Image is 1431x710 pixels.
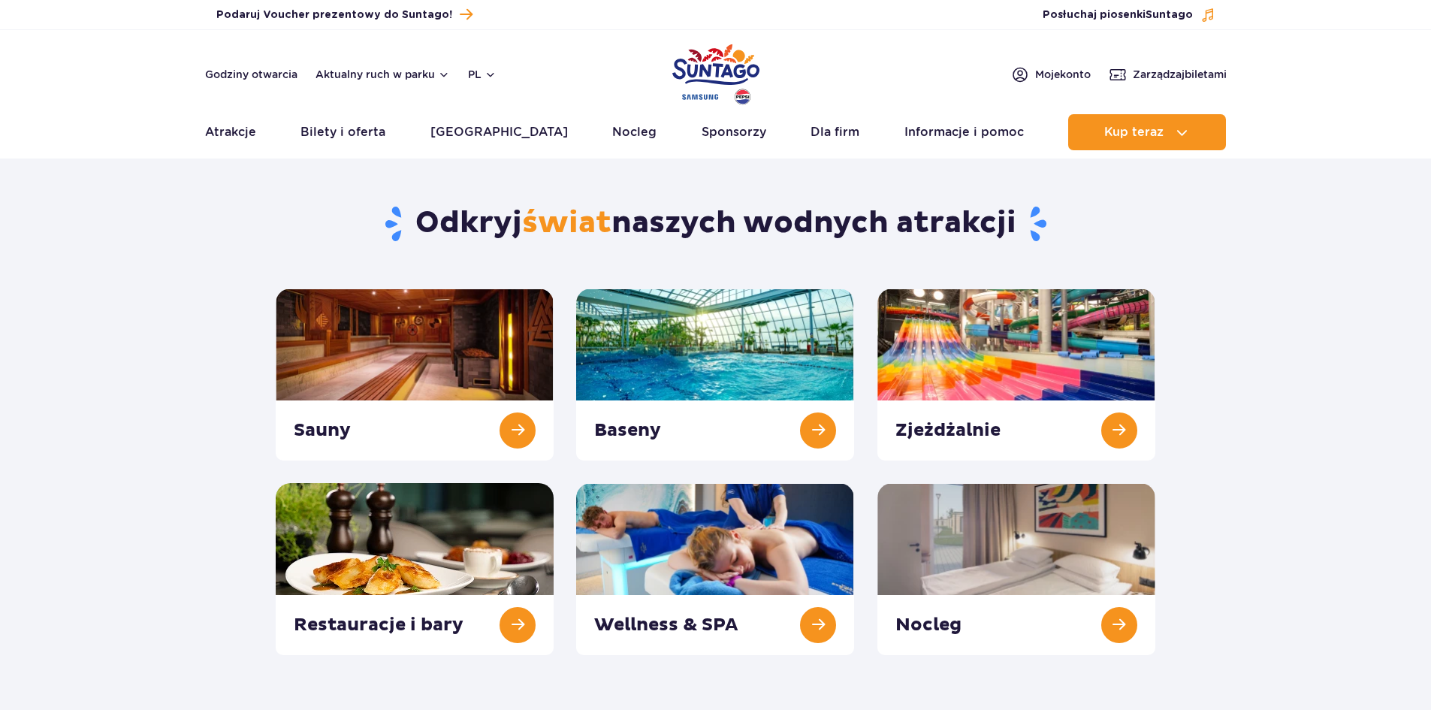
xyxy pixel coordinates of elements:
button: Posłuchaj piosenkiSuntago [1043,8,1215,23]
a: Park of Poland [672,38,759,107]
a: [GEOGRAPHIC_DATA] [430,114,568,150]
a: Godziny otwarcia [205,67,297,82]
a: Podaruj Voucher prezentowy do Suntago! [216,5,472,25]
span: Suntago [1146,10,1193,20]
a: Zarządzajbiletami [1109,65,1227,83]
span: Podaruj Voucher prezentowy do Suntago! [216,8,452,23]
a: Bilety i oferta [300,114,385,150]
button: Kup teraz [1068,114,1226,150]
a: Informacje i pomoc [904,114,1024,150]
span: Zarządzaj biletami [1133,67,1227,82]
a: Mojekonto [1011,65,1091,83]
span: świat [522,204,611,242]
a: Sponsorzy [702,114,766,150]
a: Nocleg [612,114,657,150]
button: pl [468,67,497,82]
span: Kup teraz [1104,125,1164,139]
span: Moje konto [1035,67,1091,82]
h1: Odkryj naszych wodnych atrakcji [276,204,1155,243]
a: Dla firm [811,114,859,150]
span: Posłuchaj piosenki [1043,8,1193,23]
a: Atrakcje [205,114,256,150]
button: Aktualny ruch w parku [315,68,450,80]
